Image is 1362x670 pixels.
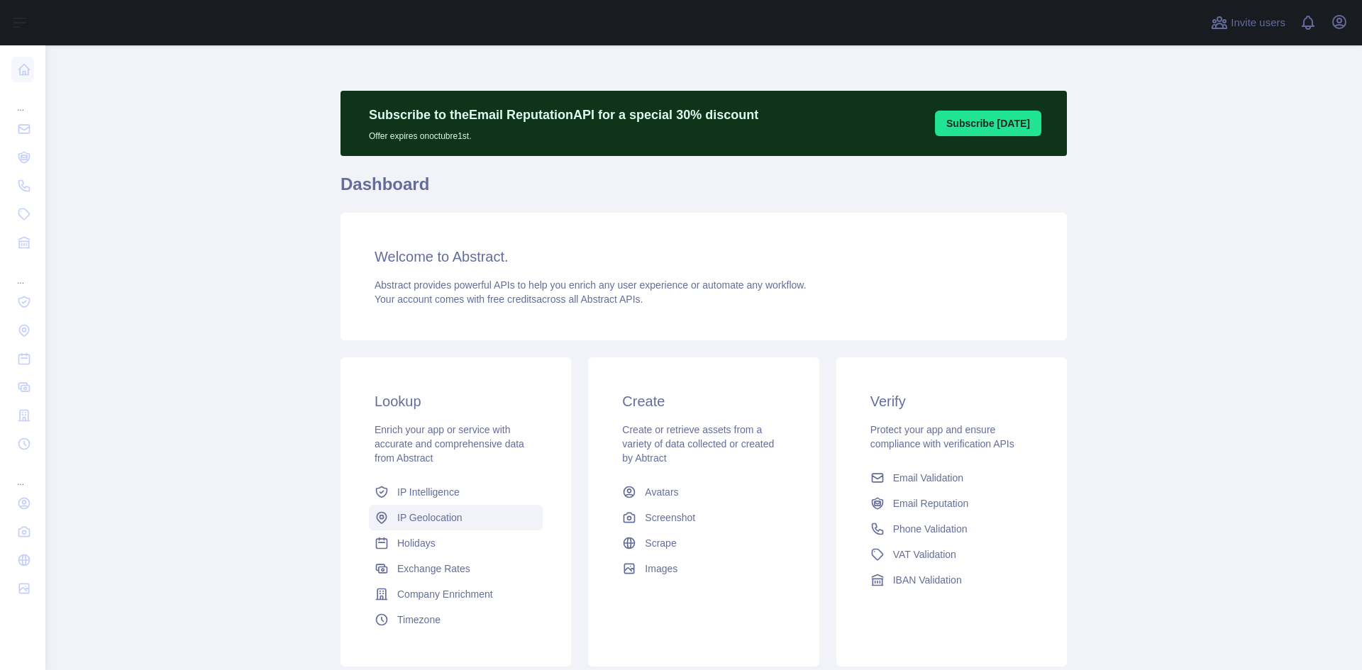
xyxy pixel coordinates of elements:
a: VAT Validation [865,542,1039,567]
a: IP Intelligence [369,479,543,505]
span: Holidays [397,536,436,550]
span: Images [645,562,677,576]
a: Email Reputation [865,491,1039,516]
span: Company Enrichment [397,587,493,601]
span: Exchange Rates [397,562,470,576]
div: ... [11,258,34,286]
h3: Verify [870,391,1033,411]
p: Subscribe to the Email Reputation API for a special 30 % discount [369,105,758,125]
a: Images [616,556,790,581]
a: Exchange Rates [369,556,543,581]
h3: Create [622,391,785,411]
span: Email Validation [893,471,963,485]
a: IP Geolocation [369,505,543,530]
button: Invite users [1208,11,1288,34]
span: IP Geolocation [397,510,463,525]
span: IBAN Validation [893,573,962,587]
a: Email Validation [865,465,1039,491]
a: Avatars [616,479,790,505]
a: Timezone [369,607,543,632]
span: VAT Validation [893,547,956,562]
span: Abstract provides powerful APIs to help you enrich any user experience or automate any workflow. [375,279,807,291]
div: ... [11,459,34,488]
a: Company Enrichment [369,581,543,607]
h3: Welcome to Abstract. [375,247,1033,267]
a: IBAN Validation [865,567,1039,593]
h3: Lookup [375,391,537,411]
a: Phone Validation [865,516,1039,542]
span: free credits [487,294,536,305]
span: Create or retrieve assets from a variety of data collected or created by Abtract [622,424,774,464]
span: Avatars [645,485,678,499]
h1: Dashboard [340,173,1067,207]
p: Offer expires on octubre 1st. [369,125,758,142]
span: Protect your app and ensure compliance with verification APIs [870,424,1014,450]
div: ... [11,85,34,113]
span: Scrape [645,536,676,550]
span: Your account comes with across all Abstract APIs. [375,294,643,305]
a: Holidays [369,530,543,556]
button: Subscribe [DATE] [935,111,1041,136]
span: Enrich your app or service with accurate and comprehensive data from Abstract [375,424,524,464]
span: Phone Validation [893,522,968,536]
a: Scrape [616,530,790,556]
span: IP Intelligence [397,485,460,499]
a: Screenshot [616,505,790,530]
span: Screenshot [645,510,695,525]
span: Email Reputation [893,496,969,510]
span: Invite users [1231,15,1285,31]
span: Timezone [397,613,441,627]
